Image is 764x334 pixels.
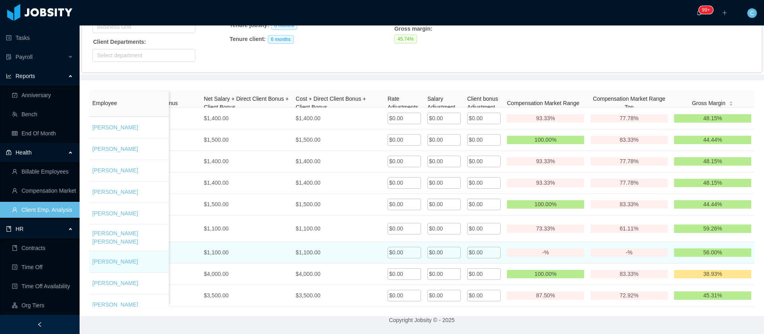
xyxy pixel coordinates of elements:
a: icon: userClient Emp. Analysis [12,202,73,218]
span: 48.15% [703,179,722,187]
span: $0.00 [469,271,483,277]
span: 44.44% [703,200,722,209]
span: 100.00% [534,270,556,278]
i: icon: plus [722,10,727,16]
a: [PERSON_NAME] [92,280,138,286]
span: 44.44% [703,136,722,144]
strong: Tenure client : [230,36,266,42]
span: 100.00% [534,136,556,144]
span: $1,500.00 [296,201,320,207]
span: $1,100.00 [296,225,320,232]
a: icon: profileTime Off Availability [12,278,73,294]
span: $4,000.00 [296,271,320,277]
span: $0.00 [389,115,403,121]
span: $0.00 [389,292,403,299]
strong: Gross margin : [394,25,433,32]
span: $0.00 [429,249,443,256]
a: [PERSON_NAME] [92,146,138,152]
span: $0.00 [469,249,483,256]
span: 93.33% [536,114,555,123]
span: 45.31% [703,291,722,300]
span: $1,400.00 [296,180,320,186]
span: $0.00 [469,180,483,186]
span: Cost + Direct Client Bonus + Client Bonus [296,96,366,110]
span: Payroll [16,54,33,60]
span: Gross Margin [692,99,725,107]
span: $0.00 [469,292,483,299]
i: icon: caret-up [729,100,733,102]
a: [PERSON_NAME] [92,210,138,217]
a: icon: apartmentOrg Tiers [12,297,73,313]
span: $0.00 [389,271,403,277]
span: Net Salary + Direct Client Bonus + Client Bonus [204,96,288,110]
span: $0.00 [429,115,443,121]
span: $0.00 [429,225,443,232]
span: $1,500.00 [296,137,320,143]
i: icon: medicine-box [6,150,12,155]
span: $0.00 [429,271,443,277]
i: icon: file-protect [6,54,12,60]
span: $0.00 [429,137,443,143]
span: $0.00 [469,158,483,164]
span: $1,500.00 [204,201,228,207]
span: $1,100.00 [204,249,228,256]
span: Health [16,149,31,156]
span: $0.00 [389,180,403,186]
span: $0.00 [469,137,483,143]
span: $0.00 [389,201,403,207]
span: 83.33% [620,200,638,209]
span: 48.15% [703,114,722,123]
span: $0.00 [429,158,443,164]
a: icon: userBillable Employees [12,164,73,180]
a: icon: bookContracts [12,240,73,256]
span: Compensation Market Range [507,100,579,106]
span: Reports [16,73,35,79]
div: Select department [97,51,187,59]
span: 77.78% [620,179,638,187]
span: $0.00 [429,180,443,186]
span: 72.92% [620,291,638,300]
span: $0.00 [429,292,443,299]
a: icon: tableEnd Of Month [12,125,73,141]
a: [PERSON_NAME] [92,258,138,265]
span: $1,400.00 [296,115,320,121]
span: 45.74 % [394,35,417,43]
span: 48.15% [703,157,722,166]
div: Sort [729,100,733,105]
a: icon: profileTasks [6,30,73,46]
a: [PERSON_NAME] [92,167,138,174]
span: $1,400.00 [204,180,228,186]
span: $1,500.00 [204,137,228,143]
span: 59.26% [703,225,722,233]
a: [PERSON_NAME] [PERSON_NAME] [92,230,138,245]
span: $0.00 [389,137,403,143]
i: icon: book [6,226,12,232]
strong: Client Departments: [93,39,146,45]
span: -% [626,248,632,257]
span: $1,100.00 [204,225,228,232]
i: icon: line-chart [6,73,12,79]
span: 93.33% [536,179,555,187]
span: -% [542,248,549,257]
span: 73.33% [536,225,555,233]
span: $0.00 [469,225,483,232]
span: $1,400.00 [204,115,228,121]
a: [PERSON_NAME] [92,301,138,308]
span: $0.00 [429,201,443,207]
sup: 201 [699,6,713,14]
span: Client bonus Adjustment [467,96,498,110]
span: $0.00 [469,115,483,121]
span: 83.33% [620,136,638,144]
span: Employee [92,100,117,106]
span: Rate Adjustments [388,96,418,110]
span: 38.93% [703,270,722,278]
div: Business Unit [97,23,187,31]
a: icon: teamBench [12,106,73,122]
i: icon: caret-down [729,103,733,105]
span: Compensation Market Range Top [593,96,665,110]
span: 100.00% [534,200,556,209]
span: $0.00 [469,201,483,207]
span: $0.00 [389,158,403,164]
a: icon: userCompensation Market [12,183,73,199]
a: icon: carry-outAnniversary [12,87,73,103]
